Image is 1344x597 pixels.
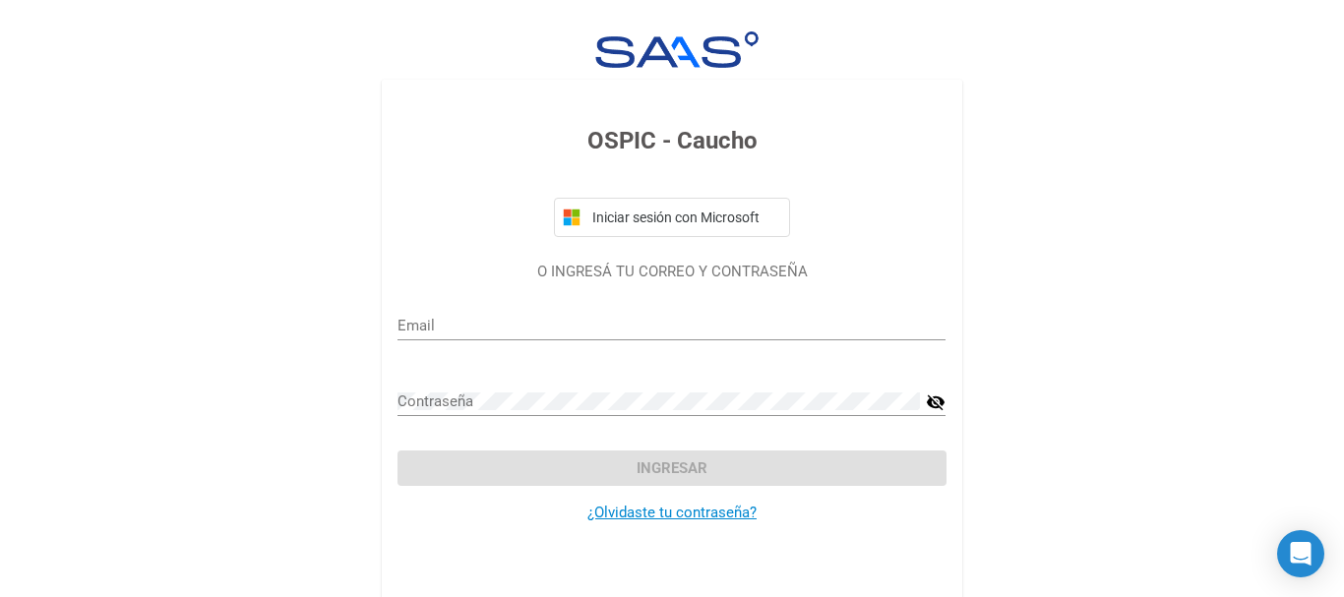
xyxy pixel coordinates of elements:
[588,209,781,225] span: Iniciar sesión con Microsoft
[637,459,707,477] span: Ingresar
[554,198,790,237] button: Iniciar sesión con Microsoft
[926,390,946,414] mat-icon: visibility_off
[587,504,757,521] a: ¿Olvidaste tu contraseña?
[1277,530,1324,577] div: Open Intercom Messenger
[397,123,946,158] h3: OSPIC - Caucho
[397,450,946,486] button: Ingresar
[397,261,946,283] p: O INGRESÁ TU CORREO Y CONTRASEÑA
